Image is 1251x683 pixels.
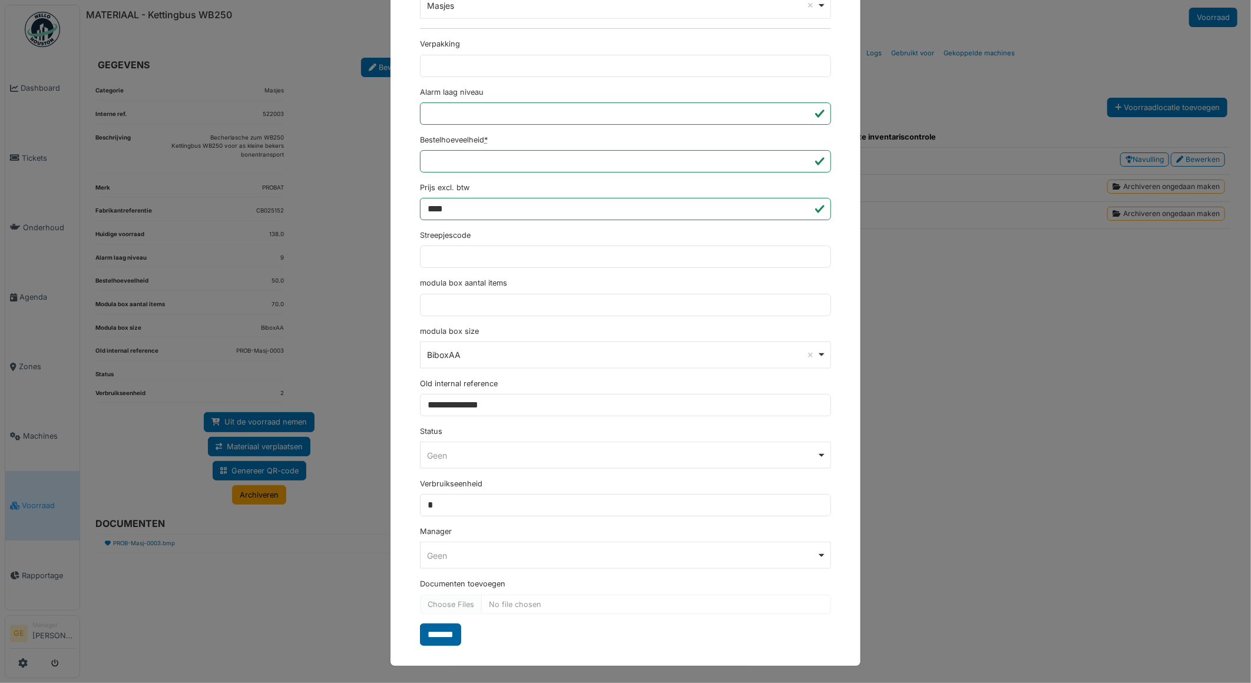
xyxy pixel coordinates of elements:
label: Manager [420,526,452,537]
label: Alarm laag niveau [420,87,484,98]
button: Remove item: 'BiboxAA' [805,349,816,361]
label: Prijs excl. btw [420,182,469,193]
label: Bestelhoeveelheid [420,134,488,145]
div: Geen [428,449,817,462]
label: modula box aantal items [420,277,507,289]
div: Geen [428,549,817,562]
label: Status [420,426,442,437]
div: BiboxAA [428,349,817,361]
label: Streepjescode [420,230,471,241]
label: Documenten toevoegen [420,578,505,589]
label: modula box size [420,326,479,337]
label: Verpakking [420,38,460,49]
abbr: Verplicht [484,135,488,144]
label: Verbruikseenheid [420,478,482,489]
label: Old internal reference [420,378,498,389]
